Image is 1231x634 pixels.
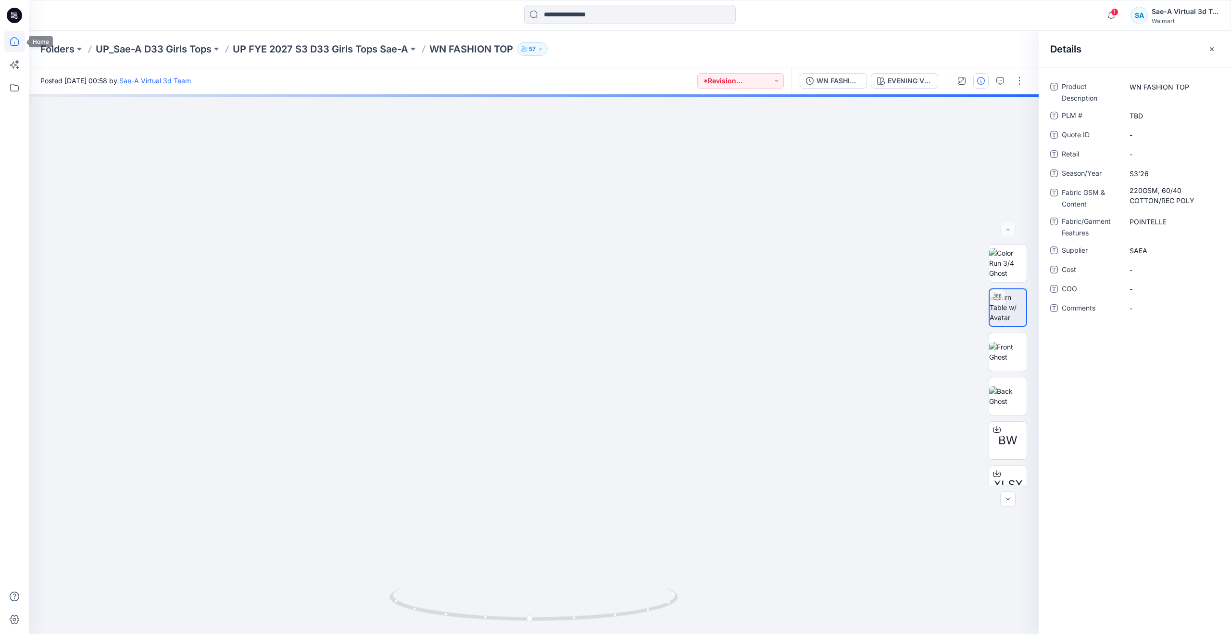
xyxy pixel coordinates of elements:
[1062,302,1119,316] span: Comments
[1062,129,1119,142] span: Quote ID
[1062,148,1119,162] span: Retail
[871,73,938,89] button: EVENING VIOLET
[1130,168,1213,179] span: S3'26
[816,76,861,86] div: WN FASHION TOP_OPT1_FULL COLORWAYS
[1111,8,1118,16] span: 1
[1130,82,1213,92] span: WN FASHION TOP
[1050,43,1081,55] h2: Details
[1130,284,1213,294] span: -
[989,386,1027,406] img: Back Ghost
[1130,149,1213,159] span: -
[1130,303,1213,313] span: -
[1062,283,1119,297] span: COO
[1062,187,1119,210] span: Fabric GSM & Content
[1130,265,1213,275] span: -
[119,77,191,85] a: Sae-A Virtual 3d Team
[529,44,536,54] p: 57
[989,248,1027,278] img: Color Run 3/4 Ghost
[40,42,75,56] a: Folders
[800,73,867,89] button: WN FASHION TOP_OPT1_FULL COLORWAYS
[517,42,548,56] button: 57
[998,432,1017,449] span: BW
[989,342,1027,362] img: Front Ghost
[1152,6,1219,17] div: Sae-A Virtual 3d Team
[1130,130,1213,140] span: -
[973,73,989,89] button: Details
[1130,185,1213,206] span: 220GSM, 60/40 COTTON/REC POLY
[1062,216,1119,239] span: Fabric/Garment Features
[96,42,212,56] a: UP_Sae-A D33 Girls Tops
[888,76,932,86] div: EVENING VIOLET
[1130,111,1213,121] span: TBD
[990,292,1026,323] img: Turn Table w/ Avatar
[1131,7,1148,24] div: SA
[1062,81,1119,104] span: Product Description
[1062,245,1119,258] span: Supplier
[233,42,408,56] a: UP FYE 2027 S3 D33 Girls Tops Sae-A
[1130,217,1213,227] span: POINTELLE
[993,476,1023,493] span: XLSX
[429,42,513,56] p: WN FASHION TOP
[1062,168,1119,181] span: Season/Year
[40,76,191,86] span: Posted [DATE] 00:58 by
[1130,246,1213,256] span: SAEA
[1062,110,1119,123] span: PLM #
[1152,17,1219,25] div: Walmart
[1062,264,1119,277] span: Cost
